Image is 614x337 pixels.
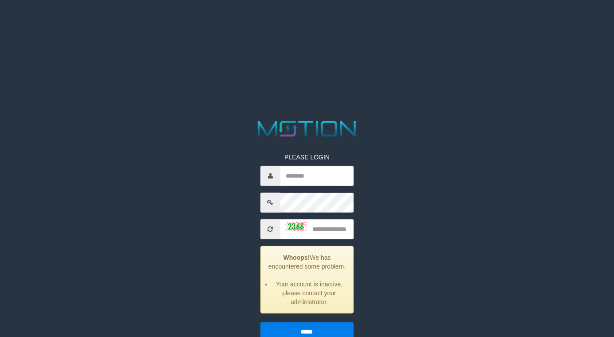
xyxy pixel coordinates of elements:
strong: Whoops! [283,254,310,261]
img: captcha [285,222,307,231]
p: PLEASE LOGIN [260,153,354,162]
div: We has encountered some problem. [260,246,354,313]
li: Your account is inactive, please contact your administrator. [272,280,347,306]
img: MOTION_logo.png [253,118,361,139]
